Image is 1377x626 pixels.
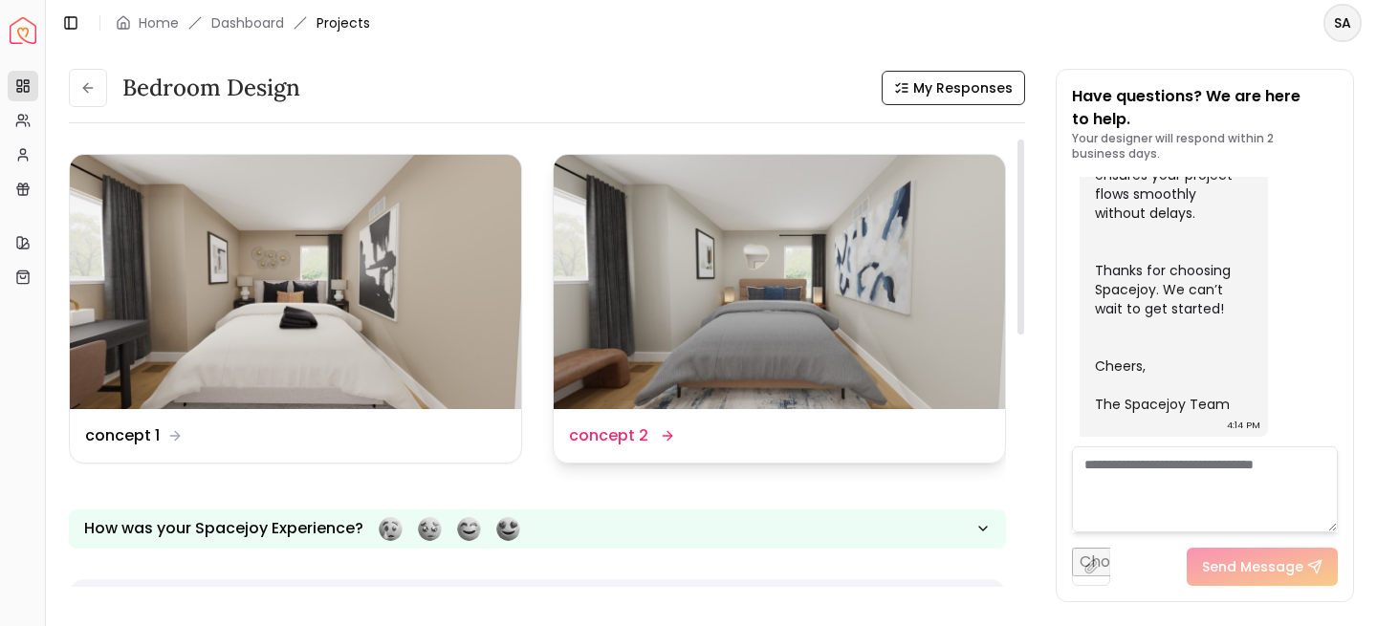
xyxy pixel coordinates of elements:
[10,17,36,44] img: Spacejoy Logo
[84,517,363,540] p: How was your Spacejoy Experience?
[69,154,522,464] a: concept 1concept 1
[1325,6,1360,40] span: SA
[122,73,300,103] h3: Bedroom design
[139,13,179,32] a: Home
[70,155,521,409] img: concept 1
[116,13,370,32] nav: breadcrumb
[553,154,1006,464] a: concept 2concept 2
[913,78,1013,97] span: My Responses
[554,155,1005,409] img: concept 2
[10,17,36,44] a: Spacejoy
[1323,4,1362,42] button: SA
[211,13,284,32] a: Dashboard
[1072,85,1338,131] p: Have questions? We are here to help.
[1227,416,1260,435] div: 4:14 PM
[1072,131,1338,162] p: Your designer will respond within 2 business days.
[317,13,370,32] span: Projects
[85,424,160,447] dd: concept 1
[569,424,648,447] dd: concept 2
[882,71,1025,105] button: My Responses
[69,509,1006,549] button: How was your Spacejoy Experience?Feeling terribleFeeling badFeeling goodFeeling awesome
